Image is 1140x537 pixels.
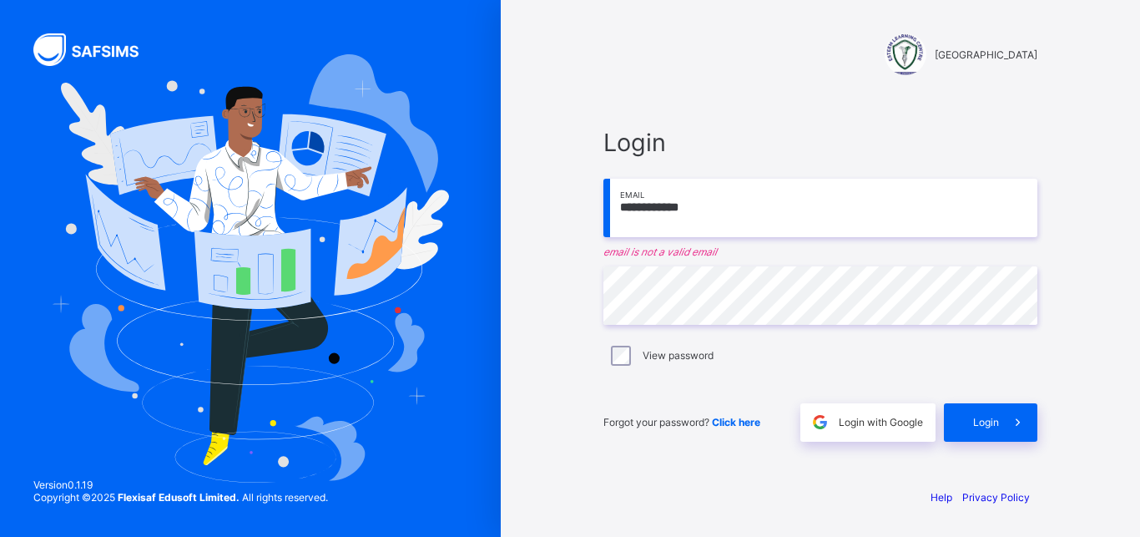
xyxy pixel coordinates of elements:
img: SAFSIMS Logo [33,33,159,66]
span: Version 0.1.19 [33,479,328,491]
img: google.396cfc9801f0270233282035f929180a.svg [810,413,830,432]
em: email is not a valid email [603,246,1037,258]
span: Login [603,128,1037,157]
a: Privacy Policy [962,491,1030,504]
img: Hero Image [52,54,449,482]
span: Login [973,416,999,428]
span: Forgot your password? [603,416,760,428]
a: Help [931,491,952,504]
strong: Flexisaf Edusoft Limited. [118,491,240,504]
label: View password [643,349,714,362]
a: Click here [712,416,760,428]
span: Copyright © 2025 All rights reserved. [33,491,328,504]
span: Login with Google [839,416,923,428]
span: [GEOGRAPHIC_DATA] [935,48,1037,61]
